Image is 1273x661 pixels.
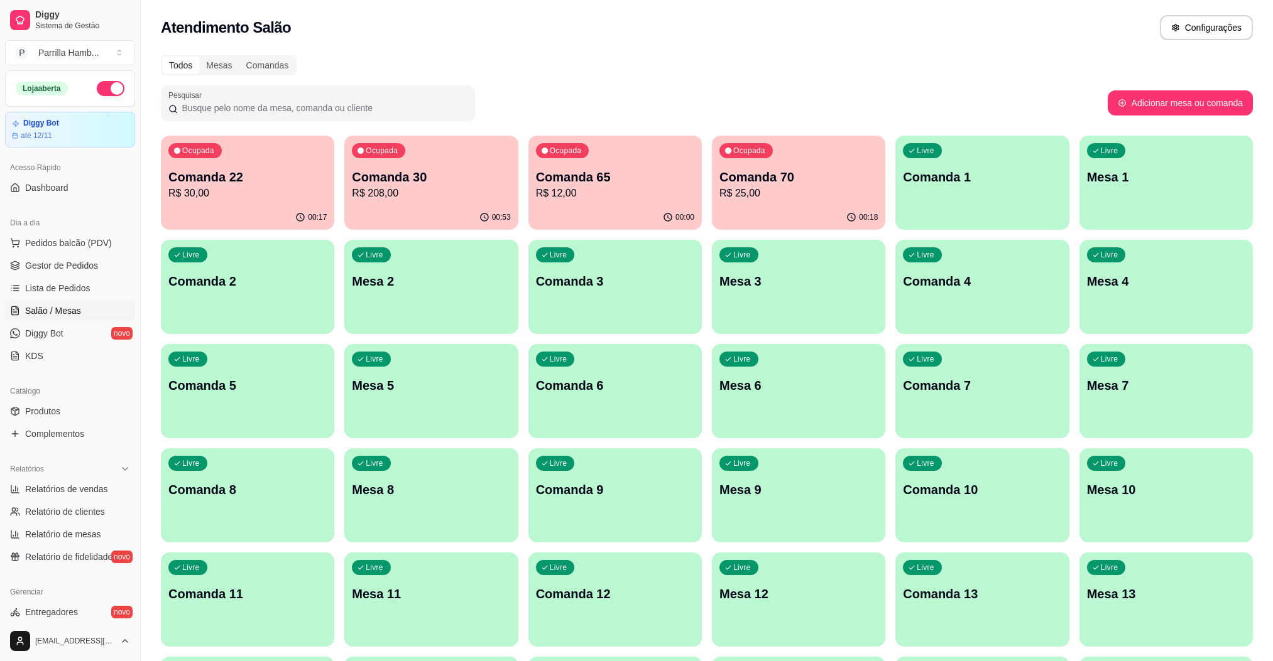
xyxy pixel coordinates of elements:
div: Todos [162,56,199,74]
p: Comanda 6 [536,377,694,394]
p: Mesa 12 [719,585,878,603]
span: Complementos [25,427,84,440]
div: Parrilla Hamb ... [38,46,99,59]
p: R$ 12,00 [536,186,694,201]
h2: Atendimento Salão [161,18,291,38]
a: Relatório de mesas [5,524,135,544]
span: Gestor de Pedidos [25,259,98,272]
p: Mesa 4 [1087,272,1245,290]
button: LivreComanda 4 [895,240,1069,334]
p: Livre [733,458,751,468]
p: Comanda 9 [536,481,694,498]
span: Entregadores [25,606,78,618]
p: Livre [733,562,751,572]
p: Mesa 10 [1087,481,1245,498]
label: Pesquisar [168,90,206,100]
span: P [16,46,28,59]
input: Pesquisar [178,102,467,114]
button: LivreComanda 6 [528,344,702,438]
p: Mesa 2 [352,272,510,290]
span: Relatório de clientes [25,505,105,518]
button: OcupadaComanda 22R$ 30,0000:17 [161,136,334,230]
p: Comanda 2 [168,272,327,290]
button: LivreComanda 3 [528,240,702,334]
button: LivreComanda 10 [895,448,1069,542]
article: Diggy Bot [23,119,59,128]
p: Livre [550,562,567,572]
span: Relatórios [10,464,44,474]
div: Mesas [199,56,239,74]
p: Comanda 10 [903,481,1061,498]
div: Catálogo [5,381,135,401]
span: KDS [25,350,43,362]
p: Ocupada [550,146,582,156]
button: OcupadaComanda 30R$ 208,0000:53 [344,136,518,230]
a: Relatório de clientes [5,502,135,522]
a: Gestor de Pedidos [5,255,135,276]
p: Livre [550,458,567,468]
span: Relatório de fidelidade [25,551,112,563]
p: R$ 25,00 [719,186,878,201]
p: R$ 208,00 [352,186,510,201]
p: Mesa 3 [719,272,878,290]
a: KDS [5,346,135,366]
p: Livre [1101,250,1118,260]
p: Livre [917,458,934,468]
button: Select a team [5,40,135,65]
p: Mesa 11 [352,585,510,603]
span: Relatórios de vendas [25,483,108,495]
p: Livre [917,354,934,364]
a: Salão / Mesas [5,301,135,321]
p: Livre [1101,354,1118,364]
a: Lista de Pedidos [5,278,135,298]
button: [EMAIL_ADDRESS][DOMAIN_NAME] [5,626,135,656]
button: LivreMesa 4 [1079,240,1253,334]
p: Livre [917,250,934,260]
article: até 12/11 [21,131,52,141]
div: Gerenciar [5,582,135,602]
p: Livre [182,354,200,364]
button: Pedidos balcão (PDV) [5,233,135,253]
p: Livre [917,146,934,156]
p: R$ 30,00 [168,186,327,201]
a: Complementos [5,424,135,444]
button: LivreComanda 9 [528,448,702,542]
button: LivreMesa 11 [344,552,518,647]
button: LivreMesa 7 [1079,344,1253,438]
button: LivreComanda 2 [161,240,334,334]
p: Comanda 7 [903,377,1061,394]
p: Livre [182,562,200,572]
button: LivreComanda 1 [895,136,1069,230]
button: LivreMesa 9 [712,448,885,542]
p: Comanda 65 [536,168,694,186]
p: 00:00 [675,212,694,222]
button: LivreMesa 6 [712,344,885,438]
button: LivreMesa 12 [712,552,885,647]
p: Comanda 70 [719,168,878,186]
button: LivreMesa 3 [712,240,885,334]
button: Alterar Status [97,81,124,96]
p: Livre [366,458,383,468]
p: 00:17 [308,212,327,222]
p: Mesa 13 [1087,585,1245,603]
p: Mesa 5 [352,377,510,394]
p: Comanda 3 [536,272,694,290]
div: Comandas [239,56,296,74]
p: Ocupada [182,146,214,156]
p: Livre [733,354,751,364]
a: Relatórios de vendas [5,479,135,499]
button: LivreComanda 13 [895,552,1069,647]
a: Relatório de fidelidadenovo [5,547,135,567]
p: Ocupada [366,146,398,156]
p: Livre [1101,562,1118,572]
p: Livre [182,458,200,468]
p: Ocupada [733,146,765,156]
button: LivreComanda 7 [895,344,1069,438]
p: Livre [366,250,383,260]
p: Comanda 4 [903,272,1061,290]
button: LivreMesa 13 [1079,552,1253,647]
span: [EMAIL_ADDRESS][DOMAIN_NAME] [35,636,115,646]
span: Lista de Pedidos [25,282,90,294]
a: Diggy Botnovo [5,323,135,343]
p: Comanda 13 [903,585,1061,603]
